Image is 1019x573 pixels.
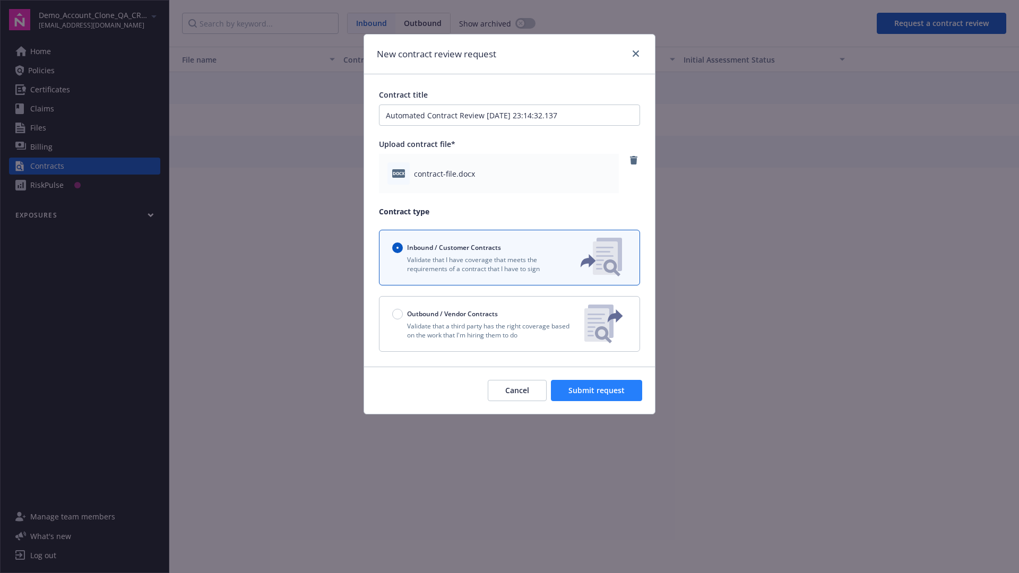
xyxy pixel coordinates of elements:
[568,385,625,395] span: Submit request
[392,309,403,319] input: Outbound / Vendor Contracts
[379,206,640,217] p: Contract type
[488,380,547,401] button: Cancel
[379,90,428,100] span: Contract title
[379,296,640,352] button: Outbound / Vendor ContractsValidate that a third party has the right coverage based on the work t...
[392,322,576,340] p: Validate that a third party has the right coverage based on the work that I'm hiring them to do
[407,243,501,252] span: Inbound / Customer Contracts
[392,255,563,273] p: Validate that I have coverage that meets the requirements of a contract that I have to sign
[627,154,640,167] a: remove
[629,47,642,60] a: close
[379,230,640,285] button: Inbound / Customer ContractsValidate that I have coverage that meets the requirements of a contra...
[392,169,405,177] span: docx
[392,242,403,253] input: Inbound / Customer Contracts
[379,105,640,126] input: Enter a title for this contract
[551,380,642,401] button: Submit request
[377,47,496,61] h1: New contract review request
[407,309,498,318] span: Outbound / Vendor Contracts
[505,385,529,395] span: Cancel
[379,139,455,149] span: Upload contract file*
[414,168,475,179] span: contract-file.docx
